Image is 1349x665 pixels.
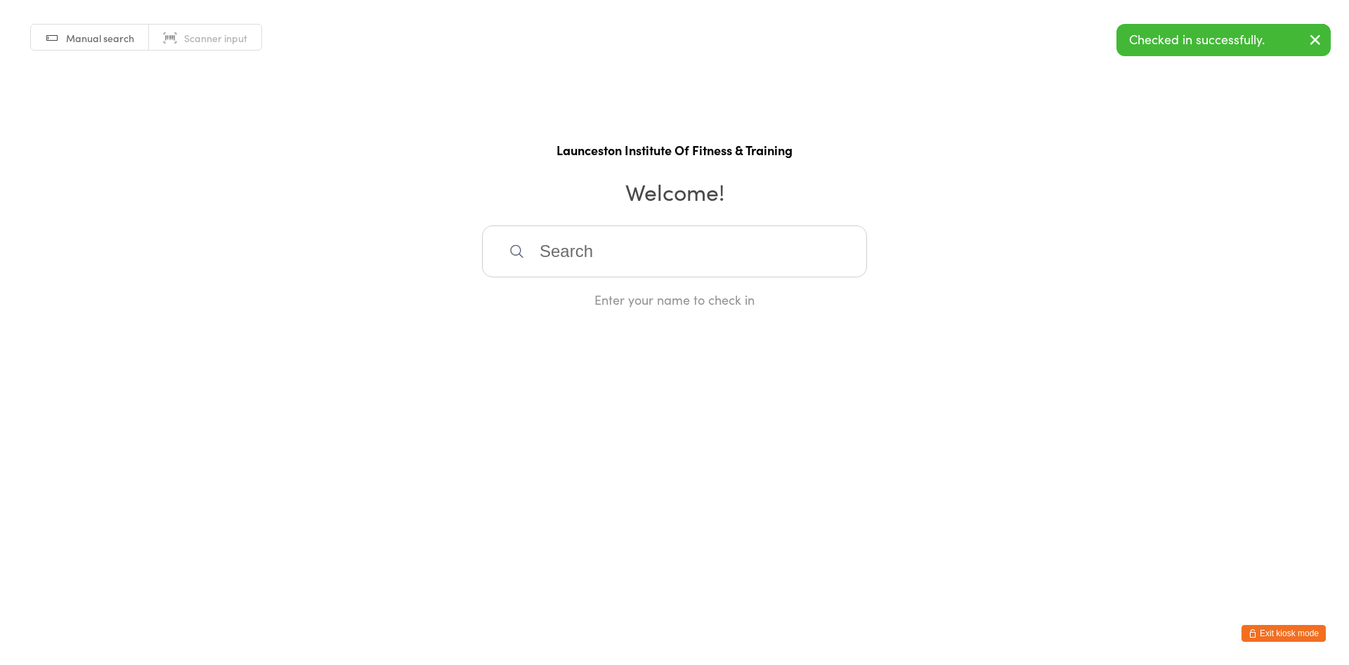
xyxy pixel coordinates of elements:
[482,291,867,308] div: Enter your name to check in
[184,31,247,45] span: Scanner input
[14,141,1335,159] h1: Launceston Institute Of Fitness & Training
[1116,24,1331,56] div: Checked in successfully.
[1242,625,1326,642] button: Exit kiosk mode
[14,176,1335,207] h2: Welcome!
[482,225,867,277] input: Search
[66,31,134,45] span: Manual search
